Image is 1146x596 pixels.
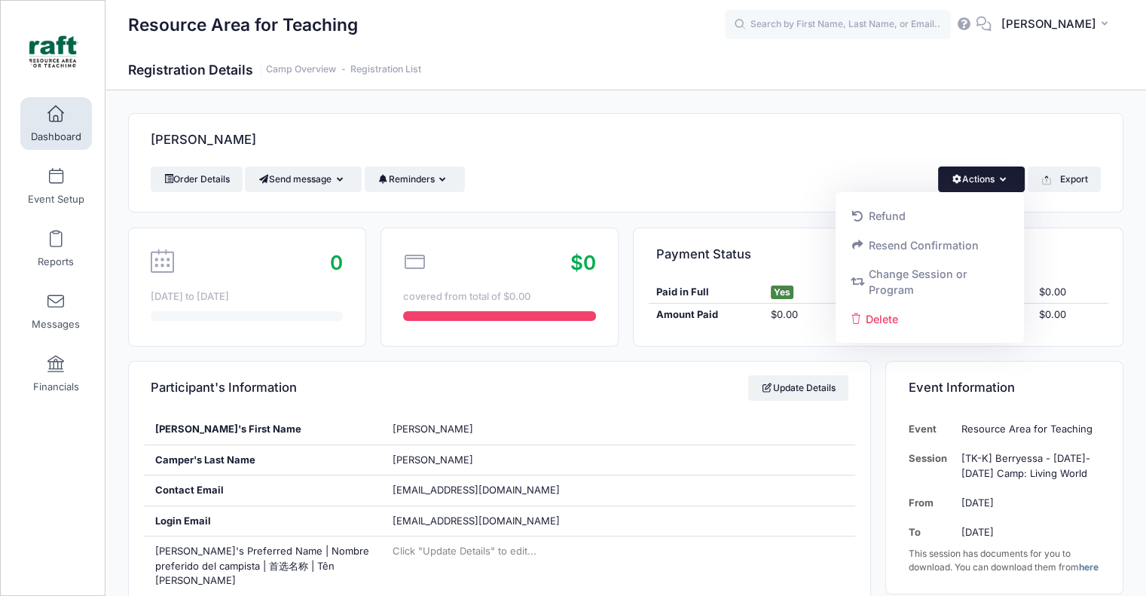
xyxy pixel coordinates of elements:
[144,475,381,506] div: Contact Email
[392,514,580,529] span: [EMAIL_ADDRESS][DOMAIN_NAME]
[245,167,362,192] button: Send message
[365,167,465,192] button: Reminders
[26,23,82,80] img: Resource Area for Teaching
[20,285,92,338] a: Messages
[266,64,336,75] a: Camp Overview
[144,414,381,445] div: [PERSON_NAME]'s First Name
[909,547,1101,574] div: This session has documents for you to download. You can download them from
[954,488,1100,518] td: [DATE]
[33,381,79,393] span: Financials
[20,222,92,275] a: Reports
[954,444,1100,488] td: [TK-K] Berryessa - [DATE]-[DATE] Camp: Living World
[909,518,955,547] td: To
[144,506,381,536] div: Login Email
[1031,285,1108,300] div: $0.00
[992,8,1123,42] button: [PERSON_NAME]
[20,347,92,400] a: Financials
[151,289,343,304] div: [DATE] to [DATE]
[771,286,793,299] span: Yes
[151,167,243,192] a: Order Details
[128,8,358,42] h1: Resource Area for Teaching
[392,484,559,496] span: [EMAIL_ADDRESS][DOMAIN_NAME]
[1031,307,1108,322] div: $0.00
[909,414,955,444] td: Event
[1,16,106,87] a: Resource Area for Teaching
[392,454,472,466] span: [PERSON_NAME]
[403,289,595,304] div: covered from total of $0.00
[909,367,1015,410] h4: Event Information
[843,304,1017,333] a: Delete
[649,285,763,300] div: Paid in Full
[144,445,381,475] div: Camper's Last Name
[938,167,1025,192] button: Actions
[38,255,74,268] span: Reports
[151,119,256,162] h4: [PERSON_NAME]
[392,545,536,557] span: Click "Update Details" to edit...
[28,193,84,206] span: Event Setup
[1079,561,1099,573] a: here
[954,414,1100,444] td: Resource Area for Teaching
[909,488,955,518] td: From
[656,233,751,276] h4: Payment Status
[144,536,381,596] div: [PERSON_NAME]'s Preferred Name | Nombre preferido del campista | 首选名称 | Tên [PERSON_NAME]
[31,130,81,143] span: Dashboard
[1001,16,1096,32] span: [PERSON_NAME]
[909,444,955,488] td: Session
[20,160,92,212] a: Event Setup
[843,231,1017,259] a: Resend Confirmation
[1028,167,1101,192] button: Export
[350,64,421,75] a: Registration List
[392,423,472,435] span: [PERSON_NAME]
[32,318,80,331] span: Messages
[330,251,343,274] span: 0
[20,97,92,150] a: Dashboard
[570,251,596,274] span: $0
[748,375,848,401] a: Update Details
[954,518,1100,547] td: [DATE]
[843,260,1017,305] a: Change Session or Program
[725,10,951,40] input: Search by First Name, Last Name, or Email...
[763,307,878,322] div: $0.00
[649,307,763,322] div: Amount Paid
[151,367,297,410] h4: Participant's Information
[843,202,1017,231] a: Refund
[128,62,421,78] h1: Registration Details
